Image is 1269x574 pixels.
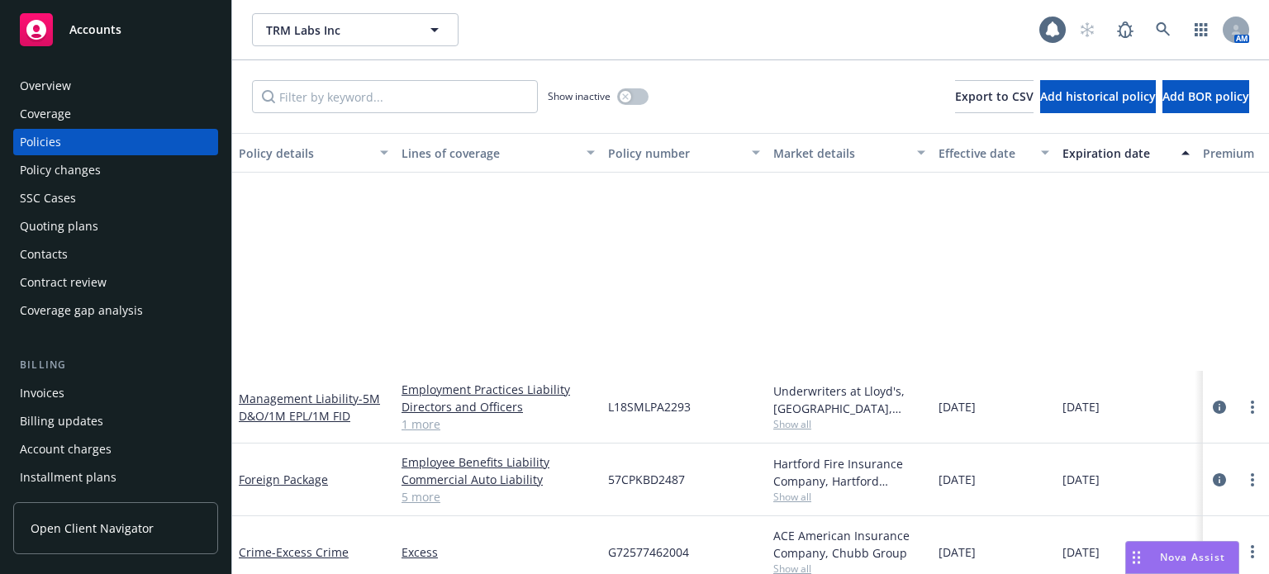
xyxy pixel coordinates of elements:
[402,415,595,433] a: 1 more
[402,453,595,471] a: Employee Benefits Liability
[608,543,689,561] span: G72577462004
[601,133,767,173] button: Policy number
[402,398,595,415] a: Directors and Officers
[773,382,925,417] div: Underwriters at Lloyd's, [GEOGRAPHIC_DATA], [PERSON_NAME] of [GEOGRAPHIC_DATA], RT Specialty Insu...
[20,436,112,463] div: Account charges
[1147,13,1180,46] a: Search
[13,464,218,491] a: Installment plans
[13,241,218,268] a: Contacts
[1126,542,1147,573] div: Drag to move
[239,145,370,162] div: Policy details
[13,73,218,99] a: Overview
[773,145,907,162] div: Market details
[1071,13,1104,46] a: Start snowing
[608,471,685,488] span: 57CPKBD2487
[13,297,218,324] a: Coverage gap analysis
[1109,13,1142,46] a: Report a Bug
[402,471,595,488] a: Commercial Auto Liability
[955,80,1034,113] button: Export to CSV
[239,391,380,424] a: Management Liability
[20,185,76,211] div: SSC Cases
[1040,80,1156,113] button: Add historical policy
[1185,13,1218,46] a: Switch app
[20,380,64,406] div: Invoices
[20,464,116,491] div: Installment plans
[13,101,218,127] a: Coverage
[1040,88,1156,104] span: Add historical policy
[773,455,925,490] div: Hartford Fire Insurance Company, Hartford Insurance Group
[1062,145,1172,162] div: Expiration date
[272,544,349,560] span: - Excess Crime
[402,543,595,561] a: Excess
[1210,397,1229,417] a: circleInformation
[20,73,71,99] div: Overview
[1062,398,1100,415] span: [DATE]
[1160,550,1225,564] span: Nova Assist
[773,527,925,562] div: ACE American Insurance Company, Chubb Group
[1243,470,1262,490] a: more
[939,543,976,561] span: [DATE]
[232,133,395,173] button: Policy details
[402,145,577,162] div: Lines of coverage
[955,88,1034,104] span: Export to CSV
[1162,88,1249,104] span: Add BOR policy
[767,133,932,173] button: Market details
[20,269,107,296] div: Contract review
[239,544,349,560] a: Crime
[13,380,218,406] a: Invoices
[773,490,925,504] span: Show all
[548,89,611,103] span: Show inactive
[1056,133,1196,173] button: Expiration date
[20,129,61,155] div: Policies
[939,398,976,415] span: [DATE]
[252,80,538,113] input: Filter by keyword...
[13,129,218,155] a: Policies
[773,417,925,431] span: Show all
[252,13,459,46] button: TRM Labs Inc
[13,408,218,434] a: Billing updates
[608,145,742,162] div: Policy number
[20,297,143,324] div: Coverage gap analysis
[13,436,218,463] a: Account charges
[608,398,691,415] span: L18SMLPA2293
[13,157,218,183] a: Policy changes
[1062,543,1100,561] span: [DATE]
[266,21,409,39] span: TRM Labs Inc
[20,213,98,240] div: Quoting plans
[402,488,595,505] a: 5 more
[13,213,218,240] a: Quoting plans
[932,133,1056,173] button: Effective date
[20,408,103,434] div: Billing updates
[13,185,218,211] a: SSC Cases
[20,157,101,183] div: Policy changes
[1062,471,1100,488] span: [DATE]
[69,23,121,36] span: Accounts
[1243,397,1262,417] a: more
[13,357,218,373] div: Billing
[1243,542,1262,562] a: more
[939,145,1031,162] div: Effective date
[1210,470,1229,490] a: circleInformation
[31,519,154,537] span: Open Client Navigator
[402,381,595,398] a: Employment Practices Liability
[13,269,218,296] a: Contract review
[20,241,68,268] div: Contacts
[13,7,218,53] a: Accounts
[1125,541,1239,574] button: Nova Assist
[239,472,328,487] a: Foreign Package
[239,391,380,424] span: - 5M D&O/1M EPL/1M FID
[20,101,71,127] div: Coverage
[1162,80,1249,113] button: Add BOR policy
[395,133,601,173] button: Lines of coverage
[939,471,976,488] span: [DATE]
